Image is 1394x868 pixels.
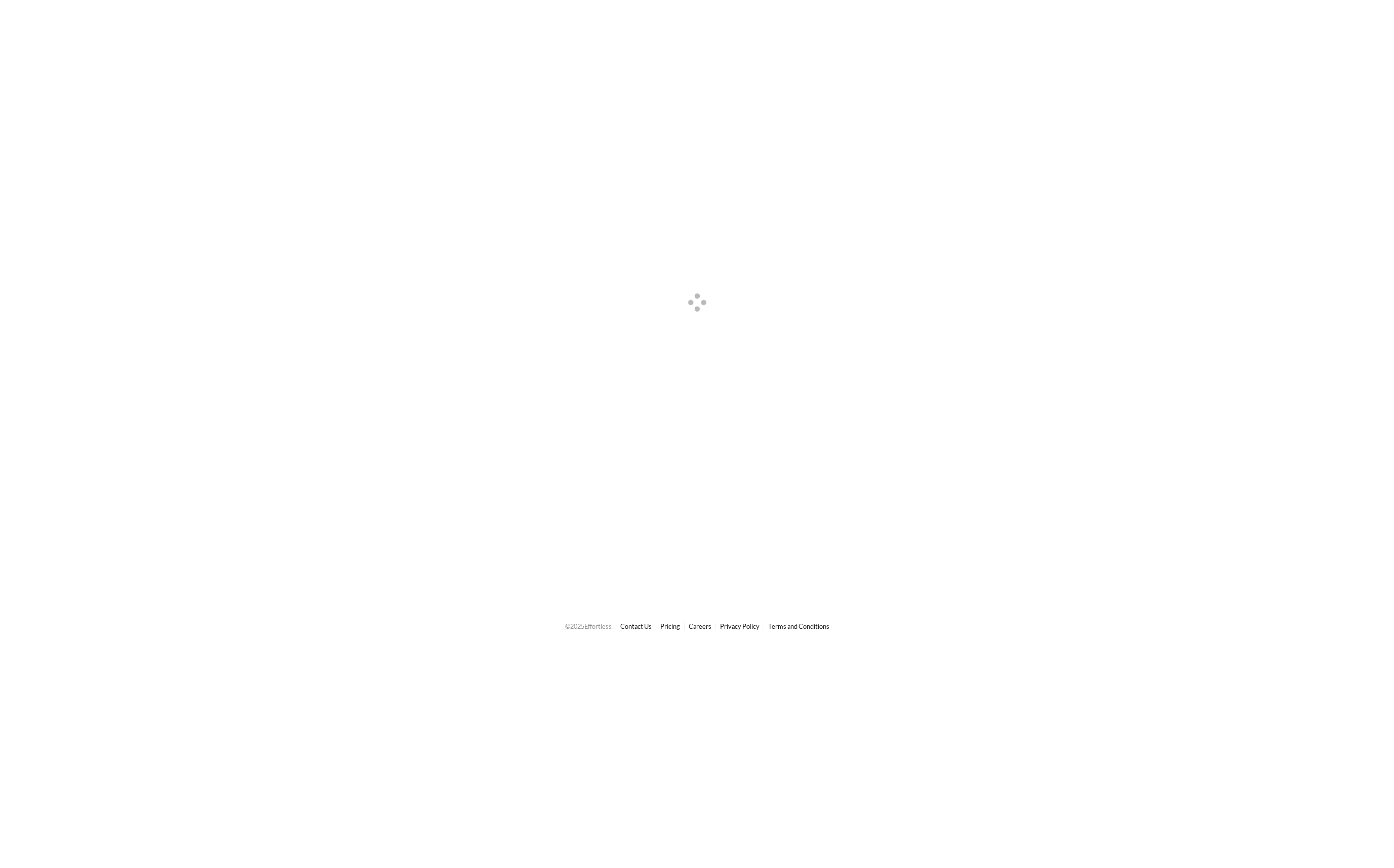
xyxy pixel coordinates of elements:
[565,622,612,630] span: © 2025 Effortless
[689,622,711,630] a: Careers
[720,622,760,630] a: Privacy Policy
[620,622,652,630] a: Contact Us
[768,622,829,630] a: Terms and Conditions
[660,622,680,630] a: Pricing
